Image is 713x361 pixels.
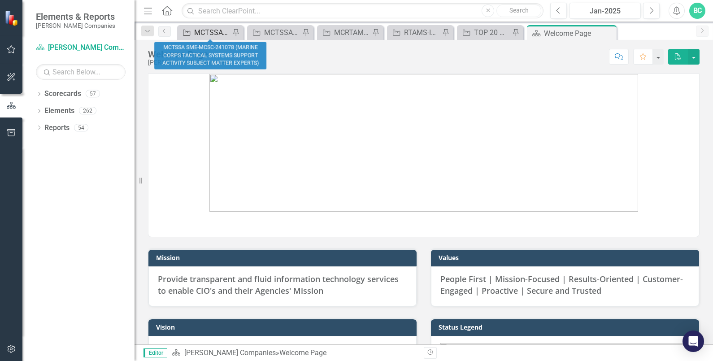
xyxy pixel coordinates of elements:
[44,123,70,133] a: Reports
[440,274,683,296] span: People First | Mission-Focused | Results-Oriented | Customer-Engaged | Proactive | Secure and Tru...
[689,3,705,19] button: BC
[143,348,167,357] span: Editor
[570,3,641,19] button: Jan-2025
[264,27,300,38] div: MCTSSA NIS-240491: MARINE CORPS TACTICAL SYSTEMS SUPPORT ACTIVITY NETWORK INFRASTRUCTURE SERVICES
[683,331,704,352] div: Open Intercom Messenger
[184,348,276,357] a: [PERSON_NAME] Companies
[79,107,96,115] div: 262
[74,124,88,131] div: 54
[279,348,326,357] div: Welcome Page
[156,324,412,331] h3: Vision
[544,28,614,39] div: Welcome Page
[179,27,230,38] a: MCTSSA SME-MCSC-241078 (MARINE CORPS TACTICAL SYSTEMS SUPPORT ACTIVITY SUBJECT MATTER EXPERTS)
[148,59,229,66] div: [PERSON_NAME] Companies
[439,324,695,331] h3: Status Legend
[36,43,126,53] a: [PERSON_NAME] Companies
[4,10,20,26] img: ClearPoint Strategy
[148,49,229,59] div: Welcome Page
[194,27,230,38] div: MCTSSA SME-MCSC-241078 (MARINE CORPS TACTICAL SYSTEMS SUPPORT ACTIVITY SUBJECT MATTER EXPERTS)
[573,6,638,17] div: Jan-2025
[249,27,300,38] a: MCTSSA NIS-240491: MARINE CORPS TACTICAL SYSTEMS SUPPORT ACTIVITY NETWORK INFRASTRUCTURE SERVICES
[86,90,100,98] div: 57
[334,27,370,38] div: MCRTAMS-ILD-GSA-217824 (MARINE CORPS RANGES AND TRAINING AREA MANAGEMENT SYSTEMS)
[182,3,543,19] input: Search ClearPoint...
[389,27,440,38] a: RTAMS-ILD-226717 (RANGE AND TRAINING AREA MANAGEMENT RTAM SUPPORT SERVICES)
[459,27,510,38] a: TOP 20 Opportunities ([DATE] Process)
[36,11,115,22] span: Elements & Reports
[158,274,399,296] span: Provide transparent and fluid information technology services to enable CIO's and their Agencies'...
[404,27,440,38] div: RTAMS-ILD-226717 (RANGE AND TRAINING AREA MANAGEMENT RTAM SUPPORT SERVICES)
[474,27,510,38] div: TOP 20 Opportunities ([DATE] Process)
[154,42,266,70] div: MCTSSA SME-MCSC-241078 (MARINE CORPS TACTICAL SYSTEMS SUPPORT ACTIVITY SUBJECT MATTER EXPERTS)
[172,348,417,358] div: »
[44,89,81,99] a: Scorecards
[439,254,695,261] h3: Values
[209,74,638,212] img: image%20v4.png
[319,27,370,38] a: MCRTAMS-ILD-GSA-217824 (MARINE CORPS RANGES AND TRAINING AREA MANAGEMENT SYSTEMS)
[156,254,412,261] h3: Mission
[509,7,529,14] span: Search
[496,4,541,17] button: Search
[44,106,74,116] a: Elements
[36,64,126,80] input: Search Below...
[36,22,115,29] small: [PERSON_NAME] Companies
